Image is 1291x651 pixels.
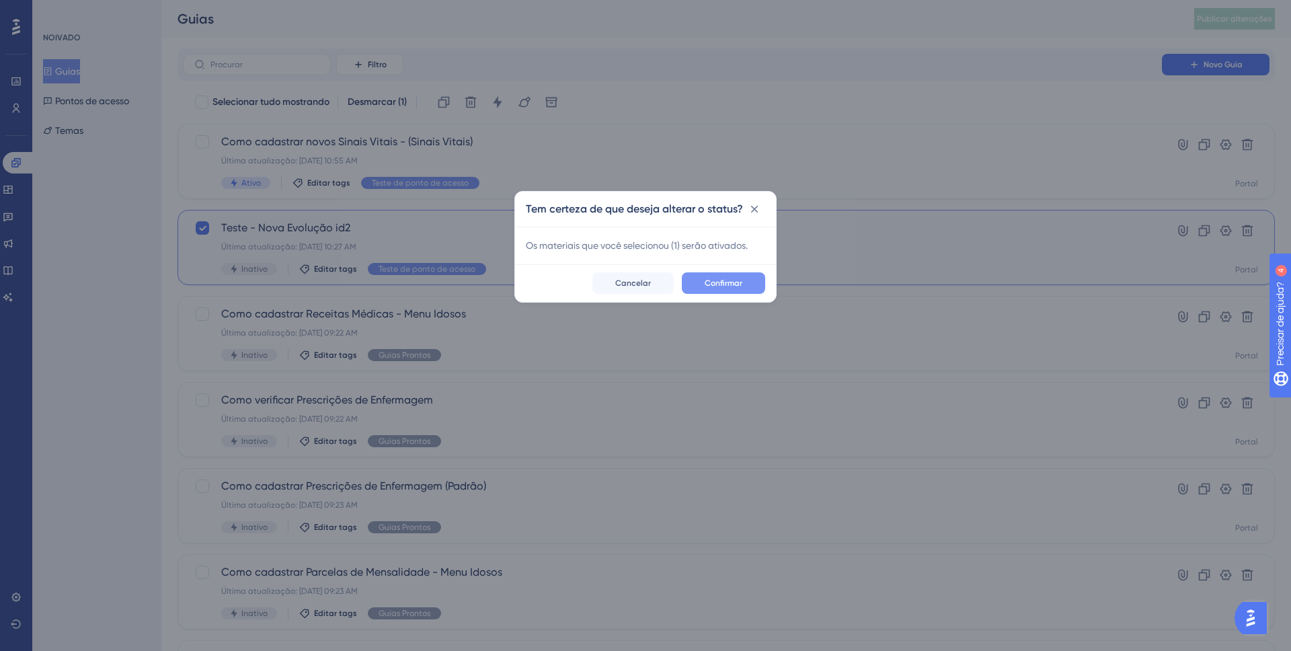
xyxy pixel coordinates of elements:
[677,240,706,251] font: ) serão
[615,278,651,288] font: Cancelar
[32,6,116,16] font: Precisar de ajuda?
[708,240,748,251] font: ativados.
[526,240,674,251] font: Os materiais que você selecionou (
[1235,598,1275,638] iframe: Iniciador do Assistente de IA do UserGuiding
[125,8,129,15] font: 4
[674,240,677,251] font: 1
[705,278,742,288] font: Confirmar
[526,202,743,215] font: Tem certeza de que deseja alterar o status?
